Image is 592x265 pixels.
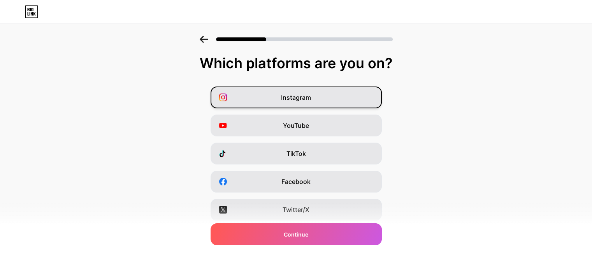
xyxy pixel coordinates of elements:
[284,230,308,238] span: Continue
[8,55,584,71] div: Which platforms are you on?
[283,205,309,214] span: Twitter/X
[286,149,306,158] span: TikTok
[283,121,309,130] span: YouTube
[281,177,311,186] span: Facebook
[281,93,311,102] span: Instagram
